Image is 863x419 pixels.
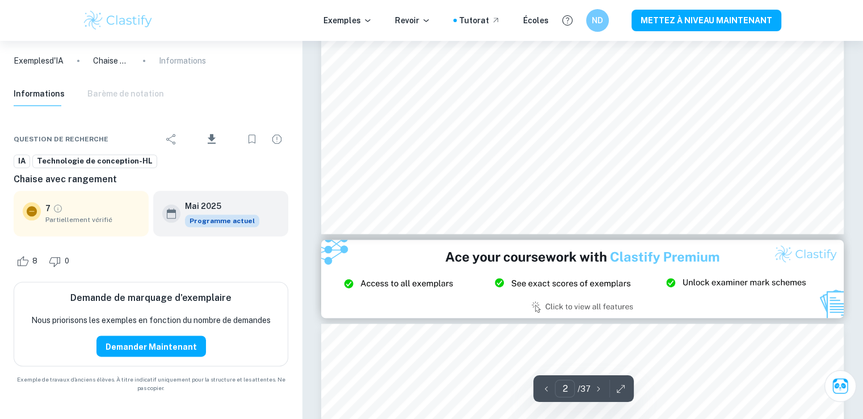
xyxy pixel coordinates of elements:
div: Comme [14,252,44,270]
div: Cet exemple est basé sur le programme actuel. N'hésitez pas à vous y référer pour vous inspirer e... [185,215,259,227]
div: Partager [160,128,183,150]
font: Exemples [14,56,49,65]
img: Ad [321,240,844,318]
font: / [577,384,580,393]
font: Chaise avec rangement [14,174,117,185]
button: METTEZ À NIVEAU MAINTENANT [632,10,781,31]
font: METTEZ À NIVEAU MAINTENANT [641,16,772,26]
font: Nous priorisons les exemples en fonction du nombre de demandes [31,316,271,325]
font: Question de recherche [14,135,108,143]
font: Informations [14,89,65,98]
img: Logo Clastify [82,9,154,32]
a: IA [14,154,30,168]
font: Demande de marquage d'exemplaire [70,292,231,303]
button: ND [586,9,609,32]
a: Tutorat [459,14,500,27]
font: Exemples [323,16,361,25]
a: Exemplesd'IA [14,55,64,67]
a: Technologie de conception-HL [32,154,157,168]
button: Demander maintenant [96,336,206,357]
font: Chaise avec rangement [93,56,179,65]
a: Écoles [523,14,549,27]
font: Tutorat [459,16,489,25]
div: Signet [241,128,263,150]
font: Technologie de conception-HL [37,157,153,165]
font: Demander maintenant [106,342,197,351]
button: Demandez à Clai [824,370,856,402]
font: Informations [159,56,206,65]
font: Écoles [523,16,549,25]
font: 8 [32,257,37,265]
font: 37 [580,384,590,393]
button: Aide et commentaires [558,11,577,30]
font: Mai 2025 [185,202,221,211]
div: Aversion [46,252,75,270]
div: Signaler un problème [266,128,288,150]
font: 0 [65,257,69,265]
div: Télécharger [185,124,238,154]
font: 7 [45,204,50,213]
font: Partiellement vérifié [45,216,112,224]
font: Revoir [395,16,419,25]
font: Programme actuel [190,217,255,225]
font: ND [592,16,603,25]
font: IA [18,157,26,165]
font: d'IA [49,56,64,65]
font: Exemple de travaux d'anciens élèves. À titre indicatif uniquement pour la structure et les attent... [17,376,285,391]
a: Note partiellement vérifiée [53,203,63,213]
